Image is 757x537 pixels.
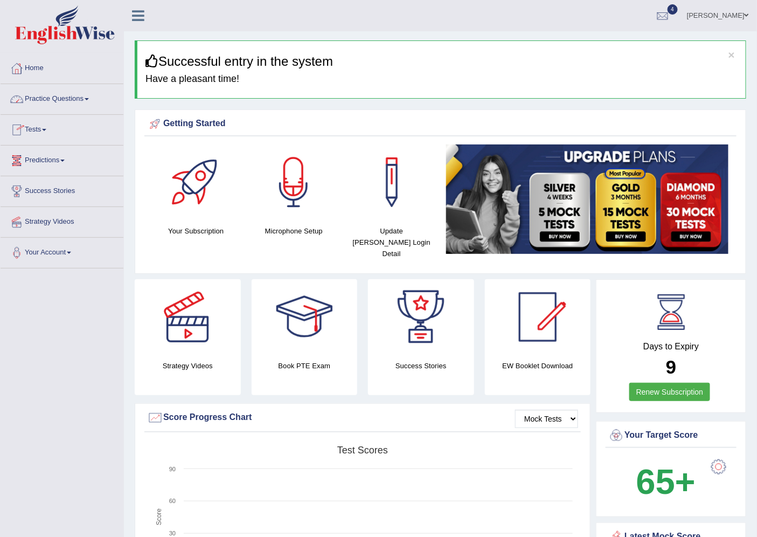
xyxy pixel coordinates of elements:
[348,225,435,259] h4: Update [PERSON_NAME] Login Detail
[155,508,163,526] tspan: Score
[169,498,176,504] text: 60
[608,342,734,352] h4: Days to Expiry
[1,238,123,265] a: Your Account
[1,176,123,203] a: Success Stories
[135,360,241,371] h4: Strategy Videos
[608,428,734,444] div: Your Target Score
[728,49,735,60] button: ×
[252,360,358,371] h4: Book PTE Exam
[636,462,696,501] b: 65+
[145,54,738,68] h3: Successful entry in the system
[1,146,123,173] a: Predictions
[668,4,678,15] span: 4
[169,530,176,536] text: 30
[147,410,578,426] div: Score Progress Chart
[485,360,591,371] h4: EW Booklet Download
[337,445,388,456] tspan: Test scores
[1,115,123,142] a: Tests
[145,74,738,85] h4: Have a pleasant time!
[629,383,711,401] a: Renew Subscription
[1,53,123,80] a: Home
[152,225,240,237] h4: Your Subscription
[251,225,338,237] h4: Microphone Setup
[1,84,123,111] a: Practice Questions
[446,144,729,254] img: small5.jpg
[1,207,123,234] a: Strategy Videos
[666,356,676,377] b: 9
[147,116,734,132] div: Getting Started
[169,466,176,472] text: 90
[368,360,474,371] h4: Success Stories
